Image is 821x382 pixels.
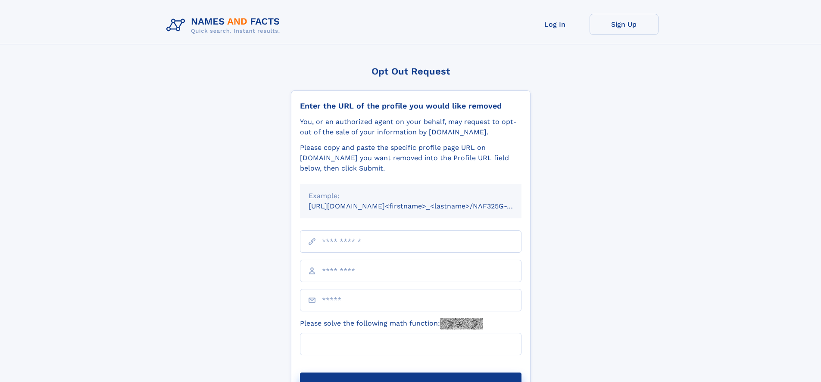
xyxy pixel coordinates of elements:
[163,14,287,37] img: Logo Names and Facts
[521,14,590,35] a: Log In
[300,101,521,111] div: Enter the URL of the profile you would like removed
[300,117,521,137] div: You, or an authorized agent on your behalf, may request to opt-out of the sale of your informatio...
[309,191,513,201] div: Example:
[309,202,538,210] small: [URL][DOMAIN_NAME]<firstname>_<lastname>/NAF325G-xxxxxxxx
[300,318,483,329] label: Please solve the following math function:
[590,14,659,35] a: Sign Up
[300,143,521,174] div: Please copy and paste the specific profile page URL on [DOMAIN_NAME] you want removed into the Pr...
[291,66,531,77] div: Opt Out Request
